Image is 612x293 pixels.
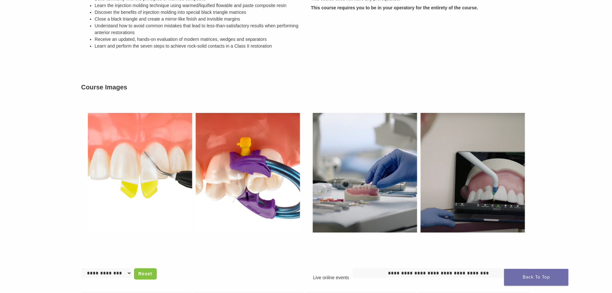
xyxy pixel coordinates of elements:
li: Close a black triangle and create a mirror-like finish and invisible margins [95,16,301,23]
li: Receive an updated, hands-on evaluation of modern matrices, wedges and separators [95,36,301,43]
a: Reset [134,268,157,279]
p: Live online events [310,274,352,281]
li: Discover the benefits of injection molding into special black triangle matrices [95,9,301,16]
li: Understand how to avoid common mistakes that lead to less-than-satisfactory results when performi... [95,23,301,36]
h3: Course Images [81,82,531,92]
strong: This course requires you to be in your operatory for the entirety of the course. [311,5,478,10]
a: Back To Top [504,269,568,286]
li: Learn and perform the seven steps to achieve rock-solid contacts in a Class II restoration [95,43,301,50]
li: Learn the injection molding technique using warmed/liquified flowable and paste composite resin [95,2,301,9]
